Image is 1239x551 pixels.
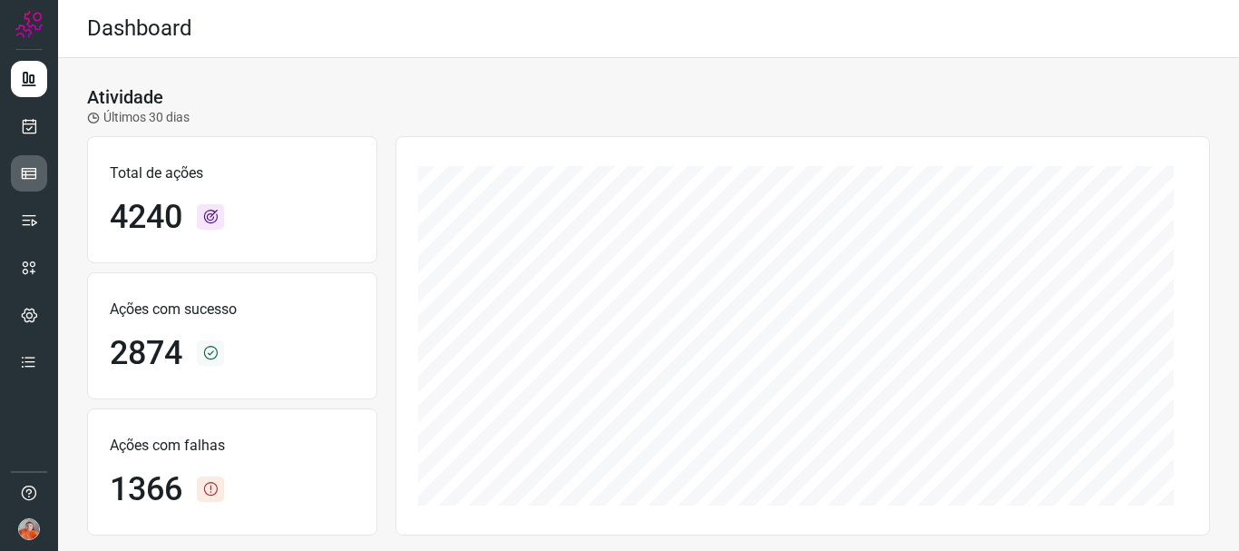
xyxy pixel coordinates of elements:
[87,15,192,42] h2: Dashboard
[110,162,355,184] p: Total de ações
[87,86,163,108] h3: Atividade
[18,518,40,540] img: 681ab8f685b66ca57f3a660e5c1a98a7.jpeg
[110,334,182,373] h1: 2874
[87,108,190,127] p: Últimos 30 dias
[110,470,182,509] h1: 1366
[15,11,43,38] img: Logo
[110,299,355,320] p: Ações com sucesso
[110,198,182,237] h1: 4240
[110,435,355,457] p: Ações com falhas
